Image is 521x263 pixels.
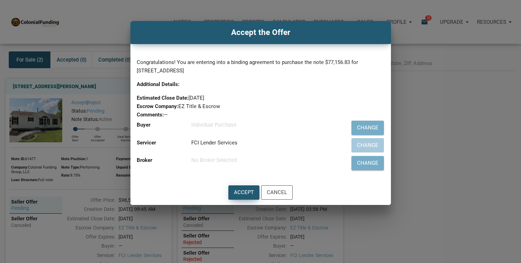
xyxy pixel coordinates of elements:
label: Broker [137,157,152,163]
button: Accept [228,185,259,200]
div: No Broker Selected [191,156,334,164]
span: FCI Lender Services [191,138,237,147]
span: EZ Title & Escrow [137,103,220,109]
div: Change [357,159,378,167]
span: — [137,112,168,118]
div: Accept [234,189,254,197]
b: Comments: [137,112,164,118]
button: Change [351,121,384,135]
b: Estimated Close Date: [137,95,188,101]
p: Additional Details: [137,80,384,88]
p: Congratulations! You are entering into a binding agreement to purchase the note $77,156.83 for [S... [137,58,384,75]
h4: Accept the Offer [136,27,386,38]
label: Buyer [137,122,150,128]
b: Escrow Company: [137,103,178,109]
div: Individual Purchase [191,121,334,129]
button: Change [351,156,384,170]
div: Cancel [267,189,287,197]
button: Cancel [261,185,293,200]
div: Change [357,124,378,132]
label: Servicer [137,140,156,146]
span: [DATE] [137,95,204,101]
